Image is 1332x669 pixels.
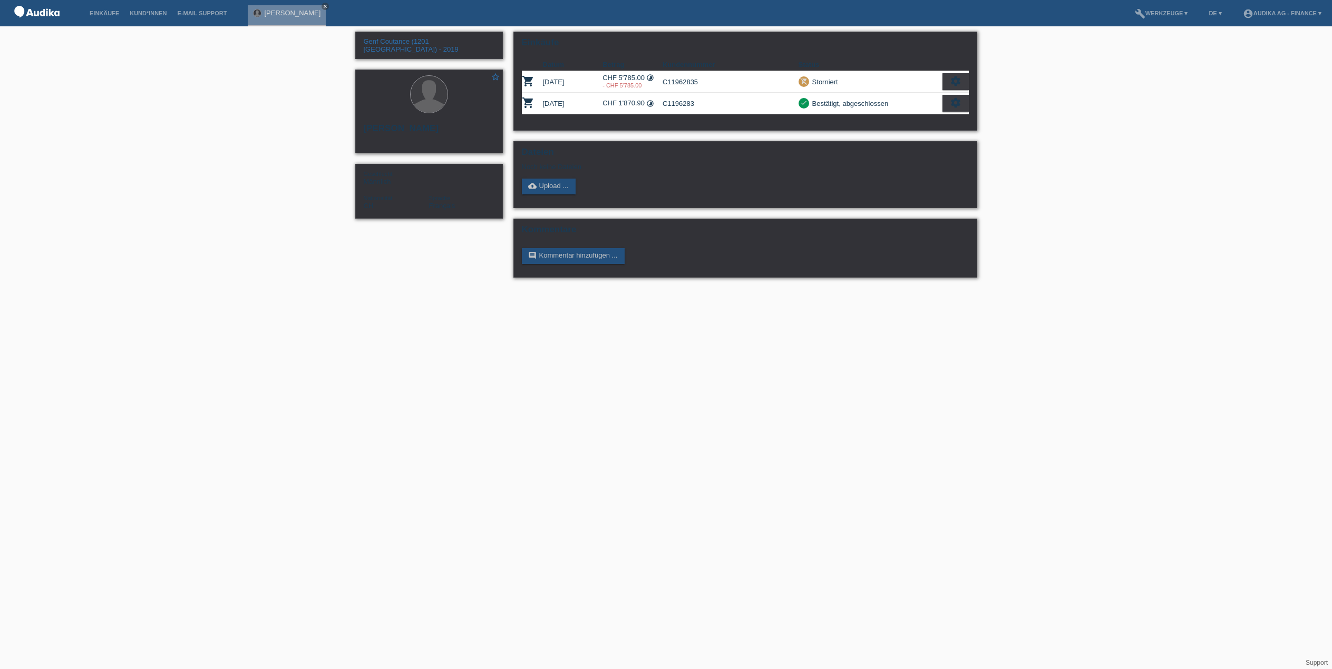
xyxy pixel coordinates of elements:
div: Männlich [364,170,429,185]
td: CHF 1'870.90 [602,93,663,114]
span: Nationalität [364,195,393,201]
th: Status [799,58,942,71]
div: Bestätigt, abgeschlossen [809,98,889,109]
i: settings [950,75,961,87]
a: buildWerkzeuge ▾ [1130,10,1193,16]
a: Kund*innen [124,10,172,16]
a: E-Mail Support [172,10,232,16]
div: Noch keine Dateien [522,163,844,171]
i: POSP00026897 [522,96,534,109]
a: Einkäufe [84,10,124,16]
td: C11962835 [663,71,799,93]
a: Support [1306,659,1328,666]
th: Datum [543,58,603,71]
td: C1196283 [663,93,799,114]
h2: Kommentare [522,224,969,240]
h2: Dateien [522,147,969,163]
div: Storniert [809,76,838,87]
i: star_border [491,72,500,82]
td: [DATE] [543,93,603,114]
span: Sprache [429,195,451,201]
i: POSP00020337 [522,75,534,87]
a: [PERSON_NAME] [264,9,320,17]
a: close [322,3,329,10]
th: Betrag [602,58,663,71]
i: settings [950,97,961,109]
a: Genf Coutance (1201 [GEOGRAPHIC_DATA]) - 2019 [364,37,459,53]
i: cloud_upload [528,182,537,190]
i: account_circle [1243,8,1253,19]
h2: Einkäufe [522,37,969,53]
span: Schweiz [364,202,374,210]
i: remove_shopping_cart [800,77,808,85]
h2: [PERSON_NAME] [364,123,494,139]
td: CHF 5'785.00 [602,71,663,93]
span: Geschlecht [364,171,393,177]
i: Fixe Raten (24 Raten) [646,74,654,82]
a: DE ▾ [1203,10,1227,16]
a: commentKommentar hinzufügen ... [522,248,625,264]
div: 01.09.2025 / annuler crédit [602,82,663,88]
i: close [323,4,328,9]
i: build [1135,8,1145,19]
i: check [800,99,808,106]
a: account_circleAudika AG - Finance ▾ [1238,10,1327,16]
a: POS — MF Group [11,21,63,28]
a: cloud_uploadUpload ... [522,179,576,194]
td: [DATE] [543,71,603,93]
span: Français [429,202,455,210]
i: Fixe Raten (12 Raten) [646,100,654,107]
a: star_border [491,72,500,83]
i: comment [528,251,537,260]
th: Kundennummer [663,58,799,71]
